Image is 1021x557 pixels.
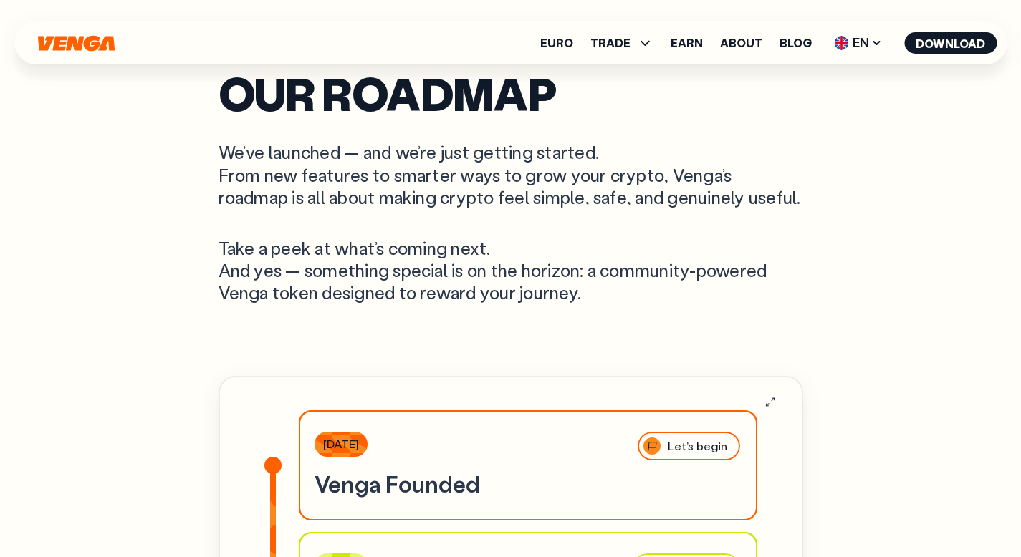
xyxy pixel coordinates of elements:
p: We’ve launched — and we’re just getting started. From new features to smarter ways to grow your c... [219,141,803,208]
div: [DATE] [315,432,368,457]
a: About [720,37,762,49]
h3: Venga Founded [315,469,742,499]
svg: Home [36,35,116,52]
div: Let’s begin [636,430,742,462]
a: Blog [780,37,812,49]
button: Download [904,32,997,54]
h2: Our Roadmap [219,74,803,112]
p: Take a peek at what’s coming next. And yes — something special is on the horizon: a community-pow... [219,237,803,304]
a: Euro [540,37,573,49]
span: EN [829,32,887,54]
span: TRADE [590,37,631,49]
a: Earn [671,37,703,49]
span: TRADE [590,34,653,52]
img: flag-uk [834,36,848,50]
